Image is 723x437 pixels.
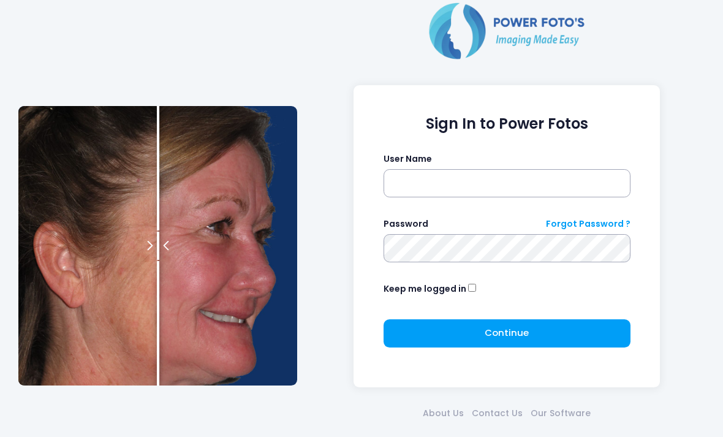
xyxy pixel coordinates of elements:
label: Keep me logged in [384,283,466,295]
button: Continue [384,319,630,348]
a: About Us [419,407,468,420]
label: Password [384,218,428,230]
label: User Name [384,153,432,165]
a: Forgot Password ? [546,218,630,230]
a: Contact Us [468,407,527,420]
h1: Sign In to Power Fotos [384,115,630,133]
a: Our Software [527,407,595,420]
span: Continue [485,326,529,339]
